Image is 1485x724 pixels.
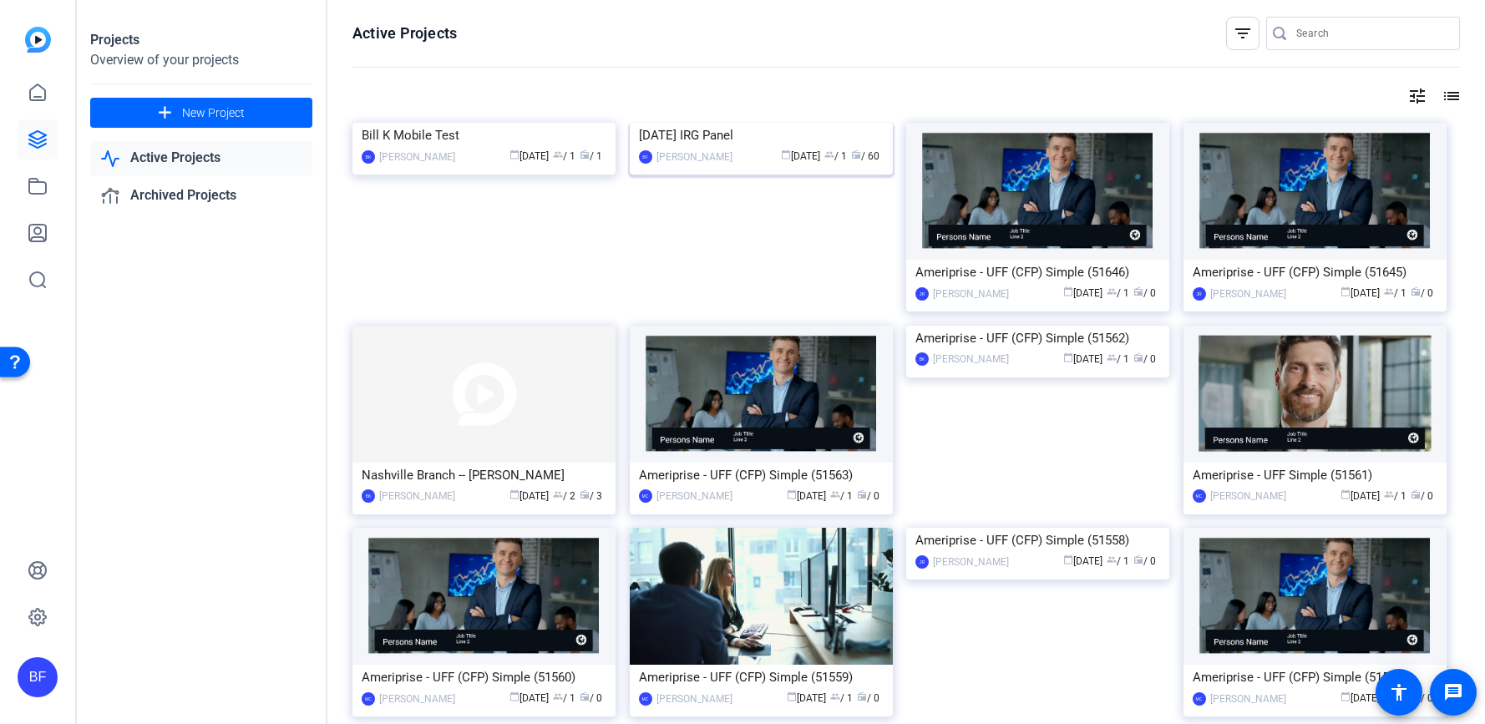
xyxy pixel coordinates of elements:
[1107,286,1117,296] span: group
[1063,555,1102,567] span: [DATE]
[851,150,879,162] span: / 60
[857,490,879,502] span: / 0
[580,149,590,159] span: radio
[1133,287,1156,299] span: / 0
[781,149,791,159] span: calendar_today
[915,528,1160,553] div: Ameriprise - UFF (CFP) Simple (51558)
[1389,682,1409,702] mat-icon: accessibility
[352,23,457,43] h1: Active Projects
[509,691,519,701] span: calendar_today
[362,150,375,164] div: BK
[1133,353,1156,365] span: / 0
[1133,286,1143,296] span: radio
[1210,691,1286,707] div: [PERSON_NAME]
[639,150,652,164] div: BF
[553,490,575,502] span: / 2
[553,489,563,499] span: group
[1193,287,1206,301] div: JR
[639,123,884,148] div: [DATE] IRG Panel
[915,555,929,569] div: JR
[25,27,51,53] img: blue-gradient.svg
[639,692,652,706] div: MC
[379,488,455,504] div: [PERSON_NAME]
[1193,260,1437,285] div: Ameriprise - UFF (CFP) Simple (51645)
[787,490,826,502] span: [DATE]
[509,489,519,499] span: calendar_today
[656,691,732,707] div: [PERSON_NAME]
[1411,286,1421,296] span: radio
[1341,489,1351,499] span: calendar_today
[1133,555,1156,567] span: / 0
[1063,352,1073,362] span: calendar_today
[509,490,549,502] span: [DATE]
[1443,682,1463,702] mat-icon: message
[362,692,375,706] div: MC
[1107,555,1129,567] span: / 1
[379,149,455,165] div: [PERSON_NAME]
[830,490,853,502] span: / 1
[824,149,834,159] span: group
[830,692,853,704] span: / 1
[1063,353,1102,365] span: [DATE]
[1341,286,1351,296] span: calendar_today
[553,150,575,162] span: / 1
[362,463,606,488] div: Nashville Branch -- [PERSON_NAME]
[787,489,797,499] span: calendar_today
[90,30,312,50] div: Projects
[1210,488,1286,504] div: [PERSON_NAME]
[1341,691,1351,701] span: calendar_today
[580,691,590,701] span: radio
[1193,692,1206,706] div: MC
[933,554,1009,570] div: [PERSON_NAME]
[155,103,175,124] mat-icon: add
[1341,287,1380,299] span: [DATE]
[1384,490,1406,502] span: / 1
[656,488,732,504] div: [PERSON_NAME]
[553,149,563,159] span: group
[915,260,1160,285] div: Ameriprise - UFF (CFP) Simple (51646)
[1193,463,1437,488] div: Ameriprise - UFF Simple (51561)
[182,104,245,122] span: New Project
[824,150,847,162] span: / 1
[830,489,840,499] span: group
[580,490,602,502] span: / 3
[553,691,563,701] span: group
[1107,352,1117,362] span: group
[787,691,797,701] span: calendar_today
[580,692,602,704] span: / 0
[1341,490,1380,502] span: [DATE]
[1107,287,1129,299] span: / 1
[1133,554,1143,565] span: radio
[553,692,575,704] span: / 1
[639,489,652,503] div: MC
[830,691,840,701] span: group
[379,691,455,707] div: [PERSON_NAME]
[1107,554,1117,565] span: group
[1233,23,1253,43] mat-icon: filter_list
[362,489,375,503] div: BK
[1407,86,1427,106] mat-icon: tune
[580,150,602,162] span: / 1
[90,98,312,128] button: New Project
[362,665,606,690] div: Ameriprise - UFF (CFP) Simple (51560)
[857,691,867,701] span: radio
[639,463,884,488] div: Ameriprise - UFF (CFP) Simple (51563)
[1063,554,1073,565] span: calendar_today
[915,352,929,366] div: BK
[509,149,519,159] span: calendar_today
[362,123,606,148] div: Bill K Mobile Test
[1384,287,1406,299] span: / 1
[851,149,861,159] span: radio
[1063,287,1102,299] span: [DATE]
[915,287,929,301] div: JR
[1384,489,1394,499] span: group
[1133,352,1143,362] span: radio
[1411,489,1421,499] span: radio
[1296,23,1447,43] input: Search
[656,149,732,165] div: [PERSON_NAME]
[1210,286,1286,302] div: [PERSON_NAME]
[580,489,590,499] span: radio
[1411,287,1433,299] span: / 0
[90,50,312,70] div: Overview of your projects
[1341,692,1380,704] span: [DATE]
